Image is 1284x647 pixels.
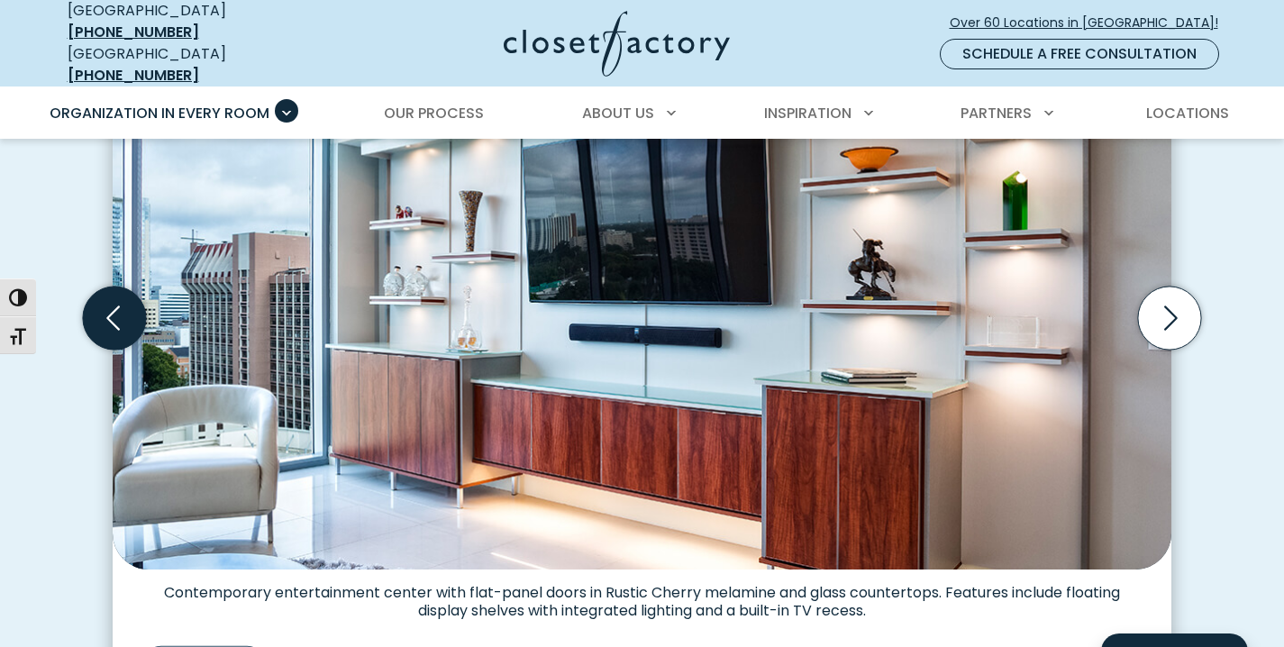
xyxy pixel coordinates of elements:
figcaption: Contemporary entertainment center with flat-panel doors in Rustic Cherry melamine and glass count... [113,570,1171,620]
nav: Primary Menu [37,88,1248,139]
span: Organization in Every Room [50,103,269,123]
a: Schedule a Free Consultation [940,39,1219,69]
span: Inspiration [764,103,851,123]
a: [PHONE_NUMBER] [68,65,199,86]
div: [GEOGRAPHIC_DATA] [68,43,329,87]
a: Over 60 Locations in [GEOGRAPHIC_DATA]! [949,7,1234,39]
span: Locations [1146,103,1229,123]
a: [PHONE_NUMBER] [68,22,199,42]
img: Closet Factory Logo [504,11,730,77]
span: Partners [961,103,1032,123]
span: Our Process [384,103,484,123]
img: Sleek entertainment center with floating shelves with underlighting [113,17,1171,569]
button: Next slide [1131,279,1208,357]
span: About Us [582,103,654,123]
button: Previous slide [76,279,153,357]
span: Over 60 Locations in [GEOGRAPHIC_DATA]! [950,14,1233,32]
